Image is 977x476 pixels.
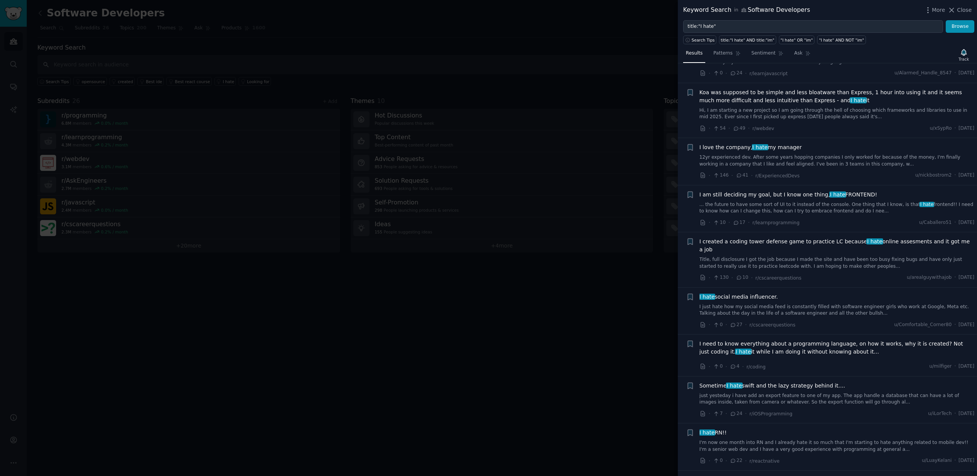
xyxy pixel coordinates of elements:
[794,50,803,57] span: Ask
[751,172,753,180] span: ·
[745,457,746,465] span: ·
[748,124,750,132] span: ·
[700,238,975,254] a: I created a coding tower defense game to practice LC becauseI hateonline assesments and it got me...
[730,70,742,77] span: 24
[753,126,774,131] span: r/webdev
[713,125,725,132] span: 54
[753,220,800,225] span: r/learnprogramming
[817,35,866,44] a: "I hate" AND NOT "im"
[780,37,813,43] div: "I hate" OR "im"
[750,322,796,328] span: r/cscareerquestions
[700,293,778,301] a: I hatesocial media influencer.
[713,50,732,57] span: Patterns
[709,69,710,77] span: ·
[700,429,727,437] a: I hateRN!!
[700,191,877,199] a: I am still deciding my goal, but I know one thing,I hateFRONTEND!
[713,70,722,77] span: 0
[736,172,748,179] span: 41
[924,6,945,14] button: More
[700,439,975,453] a: I'm now one month into RN and I already hate it so much that I'm starting to hate anything relate...
[954,322,956,328] span: ·
[954,457,956,464] span: ·
[734,7,738,14] span: in
[709,410,710,418] span: ·
[700,293,778,301] span: social media influencer.
[751,274,753,282] span: ·
[919,219,951,226] span: u/Caballero51
[755,173,800,178] span: r/ExperiencedDevs
[954,410,956,417] span: ·
[930,125,951,132] span: u/xSypRo
[959,172,974,179] span: [DATE]
[700,392,975,406] a: just yesteday i have add an export feature to one of my app. The app handle a database that can h...
[736,274,748,281] span: 10
[748,219,750,227] span: ·
[700,107,975,121] a: Hi, I am starting a new project so I am going through the hell of choosing which frameworks and l...
[709,321,710,329] span: ·
[745,69,746,77] span: ·
[683,47,705,63] a: Results
[919,202,934,207] span: I hate
[752,144,769,150] span: I hate
[725,321,727,329] span: ·
[713,219,725,226] span: 10
[700,340,975,356] a: I need to know everything about a programming language, on how it works, why it is created? Not j...
[713,322,722,328] span: 0
[792,47,813,63] a: Ask
[709,172,710,180] span: ·
[829,191,846,198] span: I hate
[922,457,952,464] span: u/LuayKelani
[709,219,710,227] span: ·
[700,154,975,167] a: 12yr experienced dev. After some years hopping companies I only worked for because of the money, ...
[954,363,956,370] span: ·
[700,191,877,199] span: I am still deciding my goal, but I know one thing, FRONTEND!
[700,382,845,390] a: SometimeI hateswift and the lazy strategy behind it....
[749,47,786,63] a: Sentiment
[954,172,956,179] span: ·
[713,457,722,464] span: 0
[711,47,743,63] a: Patterns
[730,457,742,464] span: 22
[700,88,975,105] a: Koa was supposed to be simple and less bloatware than Express, 1 hour into using it and it seems ...
[731,172,733,180] span: ·
[725,457,727,465] span: ·
[692,37,715,43] span: Search Tips
[709,274,710,282] span: ·
[895,70,952,77] span: u/Alarmed_Handle_8547
[713,410,722,417] span: 7
[948,6,972,14] button: Close
[700,429,727,437] span: RN!!
[959,219,974,226] span: [DATE]
[709,457,710,465] span: ·
[733,219,745,226] span: 17
[959,322,974,328] span: [DATE]
[959,457,974,464] span: [DATE]
[700,256,975,270] a: Title, full disclosure I got the job because I made the site and have been too busy fixing bugs a...
[954,274,956,281] span: ·
[700,143,802,151] span: I love the company, my manager
[735,349,752,355] span: I hate
[683,35,716,44] button: Search Tips
[750,411,793,416] span: r/iOSProgramming
[929,363,952,370] span: u/milfiger
[779,35,815,44] a: "I hate" OR "im"
[709,124,710,132] span: ·
[721,37,775,43] div: title:"I hate" AND title:"im"
[713,363,722,370] span: 0
[700,382,845,390] span: Sometime swift and the lazy strategy behind it....
[946,20,974,33] button: Browse
[709,363,710,371] span: ·
[746,364,766,370] span: r/coding
[745,410,746,418] span: ·
[729,124,730,132] span: ·
[932,6,945,14] span: More
[713,172,729,179] span: 146
[751,50,775,57] span: Sentiment
[700,201,975,215] a: ... the future to have some sort of UI to it instead of the console. One thing that I know, is th...
[730,322,742,328] span: 27
[742,363,744,371] span: ·
[730,410,742,417] span: 24
[683,20,943,33] input: Try a keyword related to your business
